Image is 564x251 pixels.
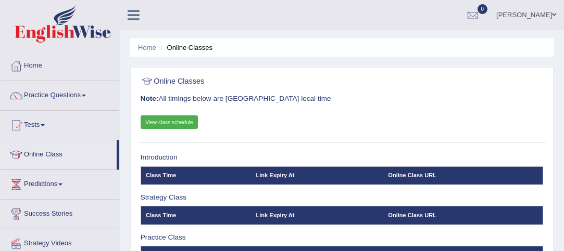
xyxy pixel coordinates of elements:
[141,95,159,102] b: Note:
[1,111,119,137] a: Tests
[383,166,543,184] th: Online Class URL
[1,140,117,166] a: Online Class
[1,51,119,77] a: Home
[141,234,544,242] h3: Practice Class
[141,206,251,224] th: Class Time
[251,206,383,224] th: Link Expiry At
[141,166,251,184] th: Class Time
[1,200,119,226] a: Success Stories
[251,166,383,184] th: Link Expiry At
[138,44,156,51] a: Home
[141,115,198,129] a: View class schedule
[1,170,119,196] a: Predictions
[1,81,119,107] a: Practice Questions
[383,206,543,224] th: Online Class URL
[478,4,488,14] span: 0
[141,75,391,88] h2: Online Classes
[141,154,544,162] h3: Introduction
[141,95,544,103] h3: All timings below are [GEOGRAPHIC_DATA] local time
[141,194,544,202] h3: Strategy Class
[158,43,212,52] li: Online Classes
